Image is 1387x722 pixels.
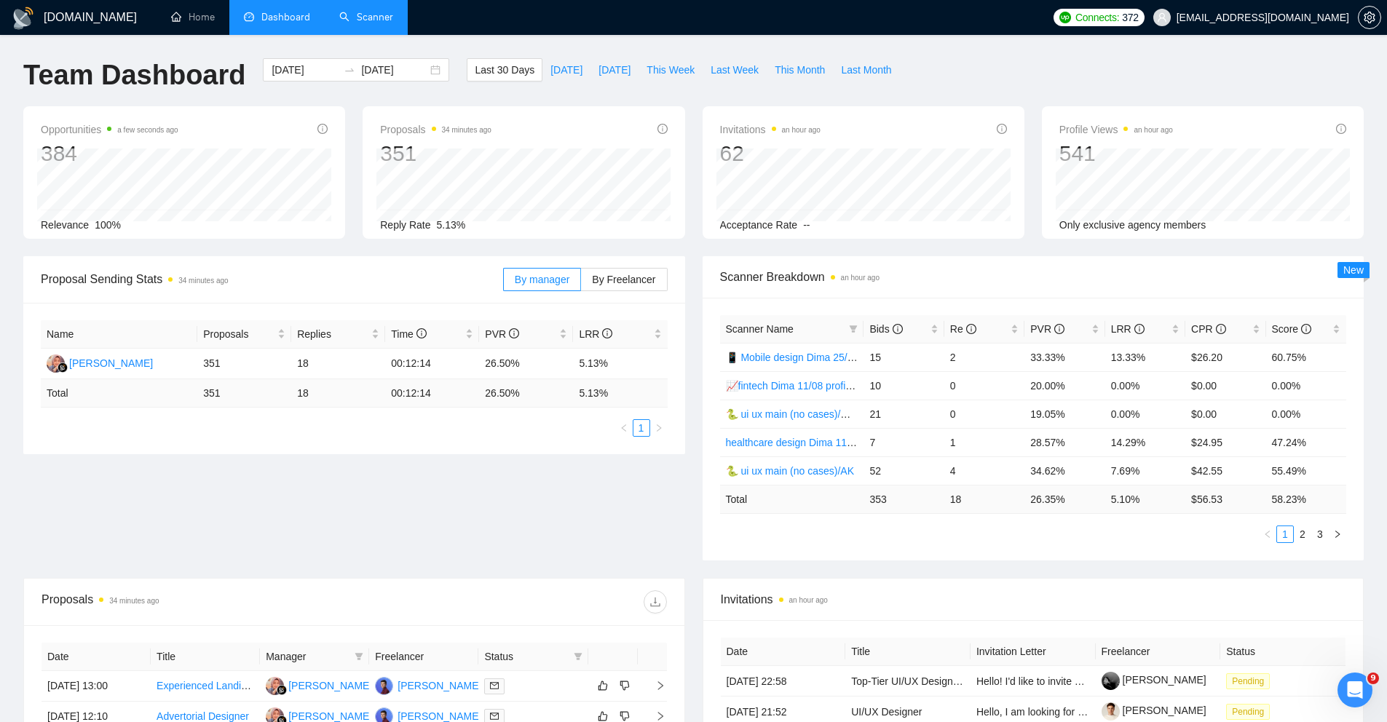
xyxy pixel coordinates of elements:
[1105,343,1185,371] td: 13.33%
[1111,323,1145,335] span: LRR
[845,638,971,666] th: Title
[1122,9,1138,25] span: 372
[841,274,880,282] time: an hour ago
[1185,400,1265,428] td: $0.00
[355,652,363,661] span: filter
[602,328,612,338] span: info-circle
[615,419,633,437] li: Previous Page
[782,126,821,134] time: an hour ago
[261,11,310,23] span: Dashboard
[1359,12,1380,23] span: setting
[1157,12,1167,23] span: user
[1059,12,1071,23] img: upwork-logo.png
[197,320,291,349] th: Proposals
[1294,525,1311,543] li: 2
[644,711,665,721] span: right
[41,121,178,138] span: Opportunities
[109,597,159,605] time: 34 minutes ago
[633,419,650,437] li: 1
[851,675,1080,687] a: Top-Tier UI/UX Designer for Web App and Website
[1301,324,1311,334] span: info-circle
[721,638,846,666] th: Date
[720,140,821,167] div: 62
[944,343,1024,371] td: 2
[944,485,1024,513] td: 18
[151,643,260,671] th: Title
[178,277,228,285] time: 34 minutes ago
[845,666,971,697] td: Top-Tier UI/UX Designer for Web App and Website
[726,437,912,448] a: healthcare design Dima 11/08 profile rate
[950,323,976,335] span: Re
[1096,638,1221,666] th: Freelancer
[1134,126,1172,134] time: an hour ago
[849,325,858,333] span: filter
[1105,400,1185,428] td: 0.00%
[789,596,828,604] time: an hour ago
[157,710,249,722] a: Advertorial Designer
[615,419,633,437] button: left
[1266,456,1346,485] td: 55.49%
[655,424,663,432] span: right
[633,420,649,436] a: 1
[69,355,153,371] div: [PERSON_NAME]
[375,677,393,695] img: AK
[1259,525,1276,543] li: Previous Page
[1024,343,1105,371] td: 33.33%
[644,596,666,608] span: download
[490,712,499,721] span: mail
[42,643,151,671] th: Date
[1105,485,1185,513] td: 5.10 %
[1054,324,1064,334] span: info-circle
[644,590,667,614] button: download
[1311,525,1329,543] li: 3
[721,666,846,697] td: [DATE] 22:58
[1276,525,1294,543] li: 1
[775,62,825,78] span: This Month
[944,428,1024,456] td: 1
[721,590,1346,608] span: Invitations
[1266,485,1346,513] td: 58.23 %
[266,677,284,695] img: NS
[479,379,573,408] td: 26.50 %
[644,681,665,691] span: right
[647,62,695,78] span: This Week
[197,379,291,408] td: 351
[767,58,833,82] button: This Month
[1312,526,1328,542] a: 3
[244,12,254,22] span: dashboard
[1059,140,1173,167] div: 541
[1329,525,1346,543] li: Next Page
[1358,6,1381,29] button: setting
[380,219,430,231] span: Reply Rate
[720,485,864,513] td: Total
[442,126,491,134] time: 34 minutes ago
[266,710,372,721] a: NS[PERSON_NAME]
[58,362,68,373] img: gigradar-bm.png
[864,428,944,456] td: 7
[151,671,260,702] td: Experienced Landing Page Designer for GoHighLevel Funnels
[1277,526,1293,542] a: 1
[590,58,639,82] button: [DATE]
[893,324,903,334] span: info-circle
[416,328,427,338] span: info-circle
[616,677,633,694] button: dislike
[620,424,628,432] span: left
[515,274,569,285] span: By manager
[1226,673,1270,689] span: Pending
[484,648,567,665] span: Status
[720,268,1347,286] span: Scanner Breakdown
[864,456,944,485] td: 52
[639,58,703,82] button: This Week
[203,326,274,342] span: Proposals
[41,140,178,167] div: 384
[726,408,865,420] a: 🐍 ui ux main (no cases)/Dima
[542,58,590,82] button: [DATE]
[291,349,385,379] td: 18
[726,323,794,335] span: Scanner Name
[1024,400,1105,428] td: 19.05%
[598,680,608,691] span: like
[1226,704,1270,720] span: Pending
[352,646,366,667] span: filter
[851,706,922,718] a: UI/UX Designer
[1272,323,1311,335] span: Score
